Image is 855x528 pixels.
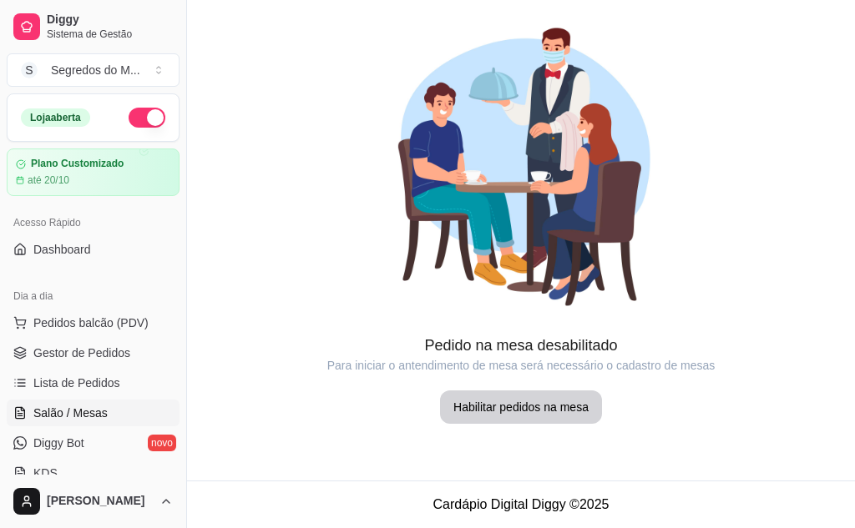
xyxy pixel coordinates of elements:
[33,344,130,361] span: Gestor de Pedidos
[21,62,38,78] span: S
[7,481,180,521] button: [PERSON_NAME]
[47,13,173,28] span: Diggy
[33,435,84,451] span: Diggy Bot
[7,236,180,263] a: Dashboard
[31,158,124,170] article: Plano Customizado
[187,357,855,374] article: Para iniciar o antendimento de mesa será necessário o cadastro de mesas
[47,28,173,41] span: Sistema de Gestão
[187,480,855,528] footer: Cardápio Digital Diggy © 2025
[7,53,180,87] button: Select a team
[33,314,149,331] span: Pedidos balcão (PDV)
[7,283,180,309] div: Dia a dia
[187,334,855,357] article: Pedido na mesa desabilitado
[7,7,180,47] a: DiggySistema de Gestão
[129,108,165,128] button: Alterar Status
[7,370,180,396] a: Lista de Pedidos
[21,108,90,127] div: Loja aberta
[33,375,120,391] span: Lista de Pedidos
[33,405,108,421] span: Salão / Mesas
[7,339,180,366] a: Gestor de Pedidos
[47,494,153,509] span: [PERSON_NAME]
[7,309,180,336] button: Pedidos balcão (PDV)
[33,241,91,258] span: Dashboard
[33,465,58,481] span: KDS
[7,430,180,456] a: Diggy Botnovo
[7,209,180,236] div: Acesso Rápido
[440,390,602,424] button: Habilitar pedidos na mesa
[7,460,180,486] a: KDS
[28,173,69,187] article: até 20/10
[51,62,140,78] div: Segredos do M ...
[7,148,180,196] a: Plano Customizadoaté 20/10
[7,400,180,426] a: Salão / Mesas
